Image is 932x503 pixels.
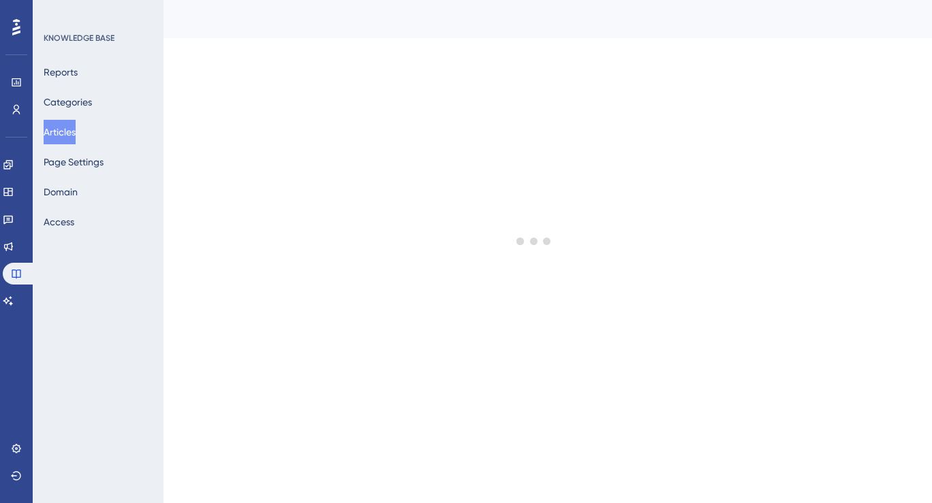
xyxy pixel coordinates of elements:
button: Page Settings [44,150,104,174]
button: Articles [44,120,76,144]
button: Domain [44,180,78,204]
button: Reports [44,60,78,84]
div: KNOWLEDGE BASE [44,33,114,44]
button: Access [44,210,74,234]
button: Categories [44,90,92,114]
